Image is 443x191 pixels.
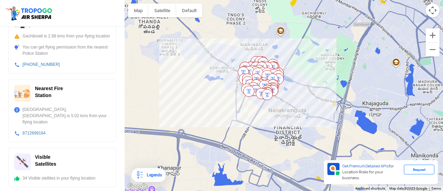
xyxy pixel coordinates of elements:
button: Map camera controls [426,3,440,17]
img: Legends [136,171,144,179]
img: ic_satellites.svg [14,154,31,170]
div: You can get flying permission from the nearest Police Station [14,44,110,57]
a: Terms [431,186,441,190]
div: 34 Visible stellites in your flying location [14,175,110,181]
button: Zoom out [426,43,440,57]
span: Map data ©2025 Google [389,186,427,190]
span: Get Premium Detailed APIs [342,164,389,168]
button: Keyboard shortcuts [355,186,385,191]
div: Legends [144,171,162,179]
a: Open this area in Google Maps (opens a new window) [126,182,149,191]
button: Show satellite imagery [148,3,176,17]
span: Visible Satellites [35,154,56,167]
div: Request [404,165,434,174]
a: 8712699164 [22,131,46,136]
div: Gachibowli is 2.88 kms from your flying location [14,33,110,39]
img: Google [126,182,149,191]
span: Nearest Fire Station [35,86,63,98]
img: ic_tgdronemaps.svg [5,5,54,21]
div: [GEOGRAPHIC_DATA], [GEOGRAPHIC_DATA] is 5.02 kms from your flying location [14,106,110,125]
div: for Location Risks for your business. [340,163,404,181]
img: ic_firestation.svg [14,85,31,102]
button: Show street map [128,3,148,17]
button: Zoom in [426,28,440,42]
a: [PHONE_NUMBER] [22,62,60,67]
img: Premium APIs [327,163,340,175]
